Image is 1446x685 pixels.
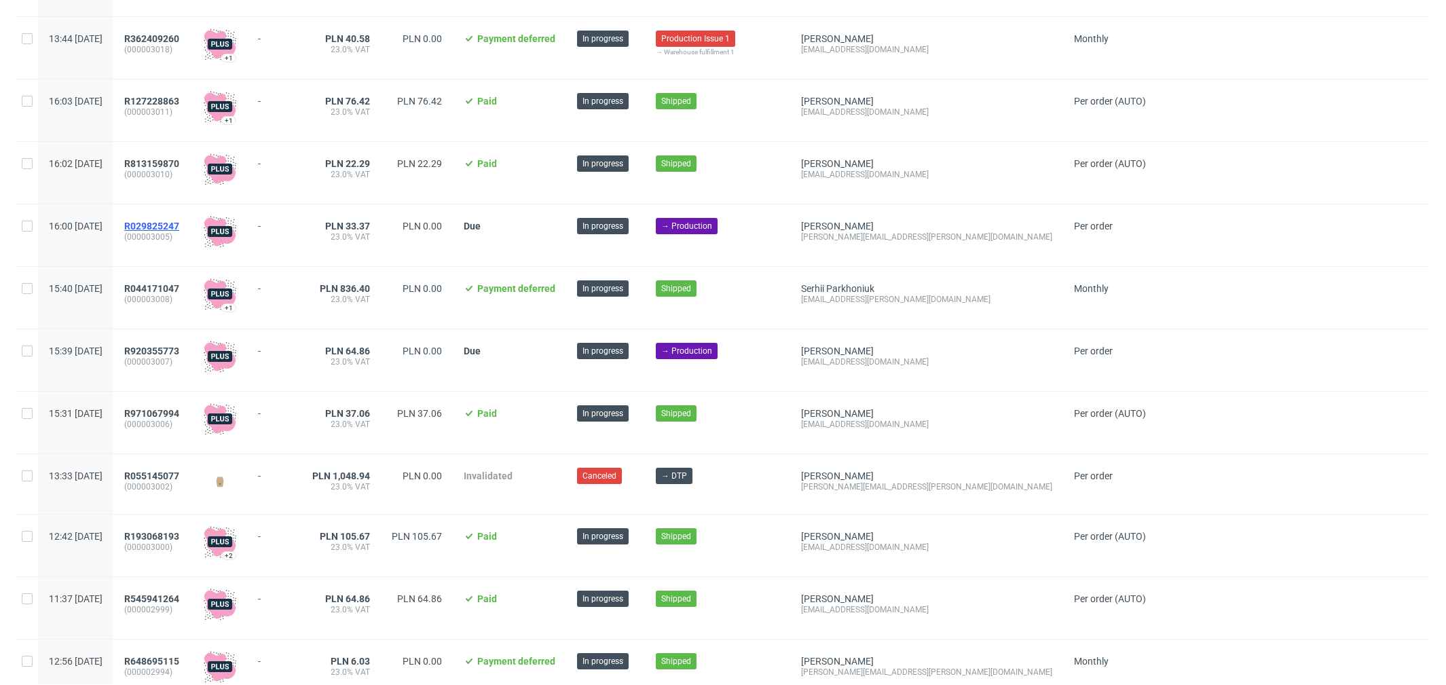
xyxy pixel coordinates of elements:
[204,340,236,373] img: plus-icon.676465ae8f3a83198b3f.png
[312,604,370,615] span: 23.0% VAT
[204,153,236,185] img: plus-icon.676465ae8f3a83198b3f.png
[1074,470,1113,481] span: Per order
[656,47,779,58] div: → Warehouse fulfillment 1
[49,33,103,44] span: 13:44 [DATE]
[124,169,182,180] span: (000003010)
[325,346,370,356] span: PLN 64.86
[225,552,233,559] div: +2
[397,593,442,604] span: PLN 64.86
[661,158,691,170] span: Shipped
[801,221,874,232] a: [PERSON_NAME]
[204,473,236,491] img: version_two_editor_design
[582,220,623,232] span: In progress
[124,107,182,117] span: (000003011)
[124,221,179,232] span: R029825247
[49,656,103,667] span: 12:56 [DATE]
[397,408,442,419] span: PLN 37.06
[661,530,691,542] span: Shipped
[258,215,291,232] div: -
[124,96,182,107] a: R127228863
[801,283,874,294] a: Serhii Parkhoniuk
[403,656,442,667] span: PLN 0.00
[403,33,442,44] span: PLN 0.00
[124,408,179,419] span: R971067994
[325,158,370,169] span: PLN 22.29
[204,278,236,310] img: plus-icon.676465ae8f3a83198b3f.png
[325,593,370,604] span: PLN 64.86
[1074,33,1109,44] span: Monthly
[124,346,182,356] a: R920355773
[1074,408,1146,419] span: Per order (AUTO)
[661,470,687,482] span: → DTP
[312,419,370,430] span: 23.0% VAT
[258,90,291,107] div: -
[124,158,182,169] a: R813159870
[124,283,182,294] a: R044171047
[801,408,874,419] a: [PERSON_NAME]
[801,667,1052,678] div: [PERSON_NAME][EMAIL_ADDRESS][PERSON_NAME][DOMAIN_NAME]
[312,294,370,305] span: 23.0% VAT
[312,169,370,180] span: 23.0% VAT
[582,345,623,357] span: In progress
[403,283,442,294] span: PLN 0.00
[124,593,182,604] a: R545941264
[1074,656,1109,667] span: Monthly
[1074,346,1113,356] span: Per order
[312,44,370,55] span: 23.0% VAT
[258,525,291,542] div: -
[661,282,691,295] span: Shipped
[124,656,179,667] span: R648695115
[1074,96,1146,107] span: Per order (AUTO)
[49,283,103,294] span: 15:40 [DATE]
[1074,221,1113,232] span: Per order
[661,33,730,45] span: Production Issue 1
[124,33,182,44] a: R362409260
[204,403,236,435] img: plus-icon.676465ae8f3a83198b3f.png
[124,419,182,430] span: (000003006)
[320,531,370,542] span: PLN 105.67
[204,90,236,123] img: plus-icon.676465ae8f3a83198b3f.png
[397,96,442,107] span: PLN 76.42
[582,655,623,667] span: In progress
[49,593,103,604] span: 11:37 [DATE]
[403,221,442,232] span: PLN 0.00
[124,593,179,604] span: R545941264
[582,158,623,170] span: In progress
[312,107,370,117] span: 23.0% VAT
[124,408,182,419] a: R971067994
[204,215,236,248] img: plus-icon.676465ae8f3a83198b3f.png
[204,28,236,60] img: plus-icon.676465ae8f3a83198b3f.png
[325,33,370,44] span: PLN 40.58
[1074,283,1109,294] span: Monthly
[49,221,103,232] span: 16:00 [DATE]
[801,419,1052,430] div: [EMAIL_ADDRESS][DOMAIN_NAME]
[801,656,874,667] a: [PERSON_NAME]
[124,294,182,305] span: (000003008)
[124,656,182,667] a: R648695115
[320,283,370,294] span: PLN 836.40
[258,588,291,604] div: -
[124,44,182,55] span: (000003018)
[49,96,103,107] span: 16:03 [DATE]
[204,525,236,558] img: plus-icon.676465ae8f3a83198b3f.png
[49,158,103,169] span: 16:02 [DATE]
[258,650,291,667] div: -
[477,531,497,542] span: Paid
[204,650,236,683] img: plus-icon.676465ae8f3a83198b3f.png
[1074,158,1146,169] span: Per order (AUTO)
[661,95,691,107] span: Shipped
[801,169,1052,180] div: [EMAIL_ADDRESS][DOMAIN_NAME]
[124,283,179,294] span: R044171047
[464,221,481,232] span: Due
[801,356,1052,367] div: [EMAIL_ADDRESS][DOMAIN_NAME]
[204,588,236,621] img: plus-icon.676465ae8f3a83198b3f.png
[661,655,691,667] span: Shipped
[582,470,616,482] span: Canceled
[312,481,370,492] span: 23.0% VAT
[801,604,1052,615] div: [EMAIL_ADDRESS][DOMAIN_NAME]
[325,408,370,419] span: PLN 37.06
[312,232,370,242] span: 23.0% VAT
[477,283,555,294] span: Payment deferred
[331,656,370,667] span: PLN 6.03
[801,481,1052,492] div: [PERSON_NAME][EMAIL_ADDRESS][PERSON_NAME][DOMAIN_NAME]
